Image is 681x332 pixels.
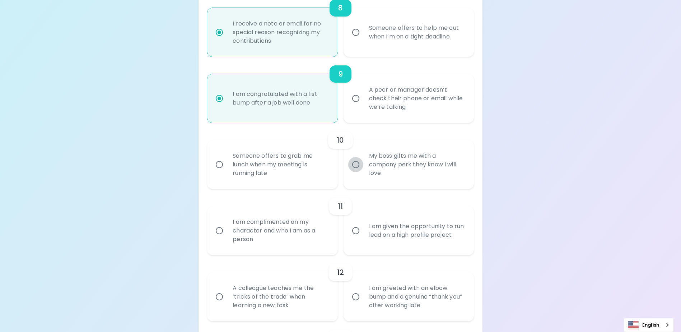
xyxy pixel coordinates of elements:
[338,2,343,14] h6: 8
[363,77,470,120] div: A peer or manager doesn’t check their phone or email while we’re talking
[227,209,333,252] div: I am complimented on my character and who I am as a person
[624,318,674,332] aside: Language selected: English
[227,11,333,54] div: I receive a note or email for no special reason recognizing my contributions
[363,143,470,186] div: My boss gifts me with a company perk they know I will love
[363,15,470,50] div: Someone offers to help me out when I’m on a tight deadline
[338,68,343,80] h6: 9
[624,318,674,332] div: Language
[338,200,343,212] h6: 11
[624,318,673,332] a: English
[207,255,474,321] div: choice-group-check
[207,57,474,123] div: choice-group-check
[227,275,333,318] div: A colleague teaches me the ‘tricks of the trade’ when learning a new task
[337,134,344,146] h6: 10
[207,123,474,189] div: choice-group-check
[227,81,333,116] div: I am congratulated with a fist bump after a job well done
[363,275,470,318] div: I am greeted with an elbow bump and a genuine “thank you” after working late
[207,189,474,255] div: choice-group-check
[363,213,470,248] div: I am given the opportunity to run lead on a high profile project
[227,143,333,186] div: Someone offers to grab me lunch when my meeting is running late
[337,267,344,278] h6: 12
